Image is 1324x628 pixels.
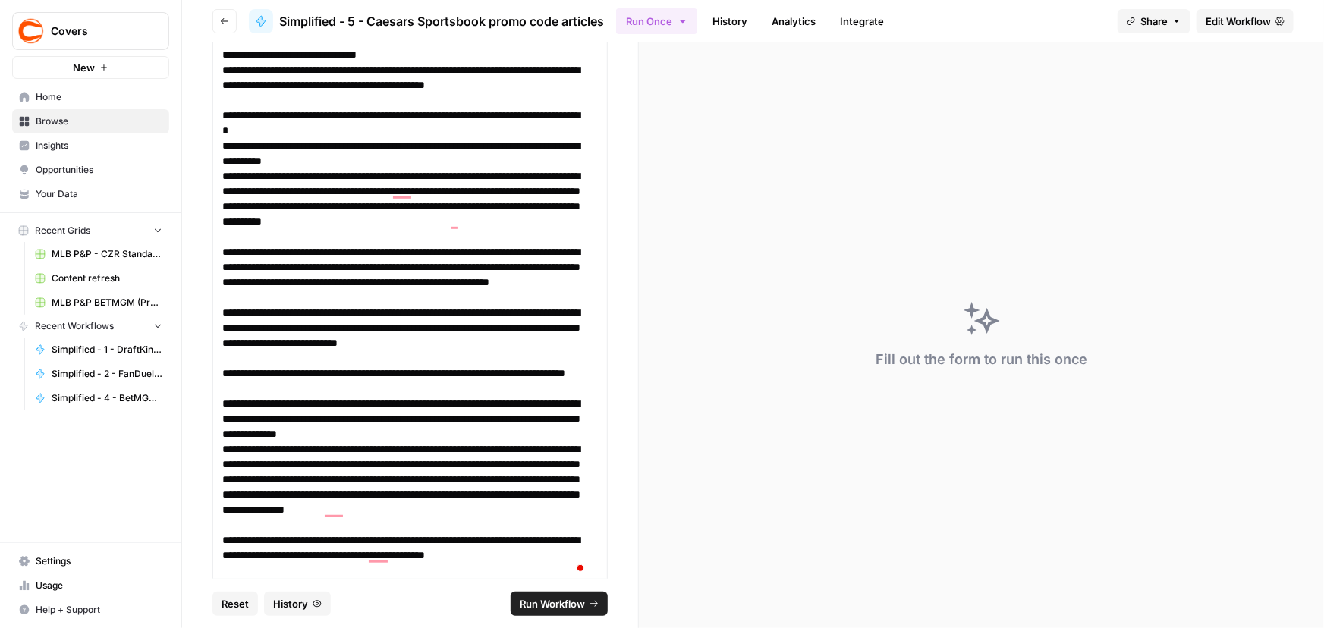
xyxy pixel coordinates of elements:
span: Help + Support [36,603,162,617]
a: Home [12,85,169,109]
button: History [264,592,331,616]
span: Simplified - 2 - FanDuel promo code articles [52,367,162,381]
span: Reset [222,596,249,611]
span: Insights [36,139,162,152]
a: Your Data [12,182,169,206]
span: Run Workflow [520,596,585,611]
a: Insights [12,133,169,158]
a: Analytics [763,9,825,33]
a: Simplified - 1 - DraftKings promo code articles [28,338,169,362]
a: Simplified - 2 - FanDuel promo code articles [28,362,169,386]
span: History [273,596,308,611]
span: Your Data [36,187,162,201]
button: Run Workflow [511,592,608,616]
a: Settings [12,549,169,573]
a: Browse [12,109,169,133]
span: MLB P&P - CZR Standard (Production) Grid [52,247,162,261]
span: Simplified - 4 - BetMGM bonus code articles [52,391,162,405]
span: Edit Workflow [1206,14,1271,29]
div: Fill out the form to run this once [876,349,1087,370]
span: Usage [36,579,162,592]
a: Usage [12,573,169,598]
span: Simplified - 1 - DraftKings promo code articles [52,343,162,356]
a: MLB P&P - CZR Standard (Production) Grid [28,242,169,266]
span: Simplified - 5 - Caesars Sportsbook promo code articles [279,12,604,30]
button: Recent Grids [12,219,169,242]
span: Content refresh [52,272,162,285]
a: Content refresh [28,266,169,290]
span: Opportunities [36,163,162,177]
span: Share [1140,14,1168,29]
button: Share [1118,9,1190,33]
span: Recent Grids [35,224,90,237]
img: Covers Logo [17,17,45,45]
button: Recent Workflows [12,315,169,338]
a: History [703,9,756,33]
button: New [12,56,169,79]
span: Browse [36,115,162,128]
span: Recent Workflows [35,319,114,333]
a: Simplified - 4 - BetMGM bonus code articles [28,386,169,410]
span: Settings [36,554,162,568]
a: Edit Workflow [1197,9,1294,33]
button: Run Once [616,8,697,34]
button: Help + Support [12,598,169,622]
a: Integrate [831,9,893,33]
span: Covers [51,24,143,39]
span: New [73,60,95,75]
button: Workspace: Covers [12,12,169,50]
a: Simplified - 5 - Caesars Sportsbook promo code articles [249,9,604,33]
a: Opportunities [12,158,169,182]
span: MLB P&P BETMGM (Production) Grid (1) [52,296,162,309]
a: MLB P&P BETMGM (Production) Grid (1) [28,290,169,315]
button: Reset [212,592,258,616]
span: Home [36,90,162,104]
